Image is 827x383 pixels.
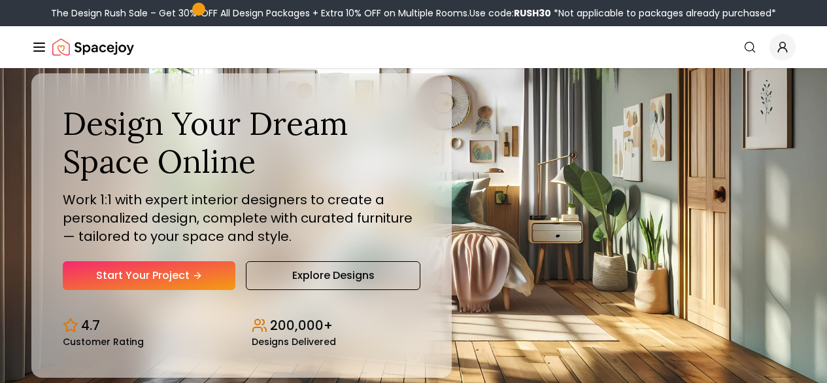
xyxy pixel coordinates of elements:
[270,316,333,335] p: 200,000+
[252,337,336,346] small: Designs Delivered
[63,105,420,180] h1: Design Your Dream Space Online
[246,261,420,290] a: Explore Designs
[551,7,776,20] span: *Not applicable to packages already purchased*
[51,7,776,20] div: The Design Rush Sale – Get 30% OFF All Design Packages + Extra 10% OFF on Multiple Rooms.
[52,34,134,60] img: Spacejoy Logo
[514,7,551,20] b: RUSH30
[469,7,551,20] span: Use code:
[63,191,420,246] p: Work 1:1 with expert interior designers to create a personalized design, complete with curated fu...
[63,306,420,346] div: Design stats
[31,26,796,68] nav: Global
[81,316,100,335] p: 4.7
[63,261,235,290] a: Start Your Project
[63,337,144,346] small: Customer Rating
[52,34,134,60] a: Spacejoy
